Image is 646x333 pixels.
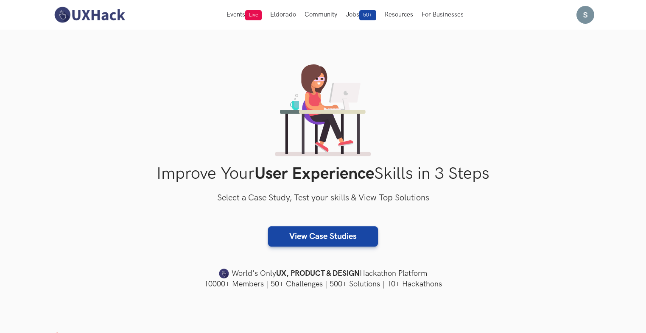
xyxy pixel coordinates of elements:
[52,279,595,289] h4: 10000+ Members | 50+ Challenges | 500+ Solutions | 10+ Hackathons
[359,10,376,20] span: 50+
[219,268,229,279] img: uxhack-favicon-image.png
[245,10,262,20] span: Live
[275,64,371,156] img: lady working on laptop
[52,268,595,280] h4: World's Only Hackathon Platform
[268,226,378,247] a: View Case Studies
[276,268,360,280] strong: UX, PRODUCT & DESIGN
[52,191,595,205] h3: Select a Case Study, Test your skills & View Top Solutions
[52,6,127,24] img: UXHack-logo.png
[52,164,595,184] h1: Improve Your Skills in 3 Steps
[576,6,594,24] img: Your profile pic
[254,164,374,184] strong: User Experience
